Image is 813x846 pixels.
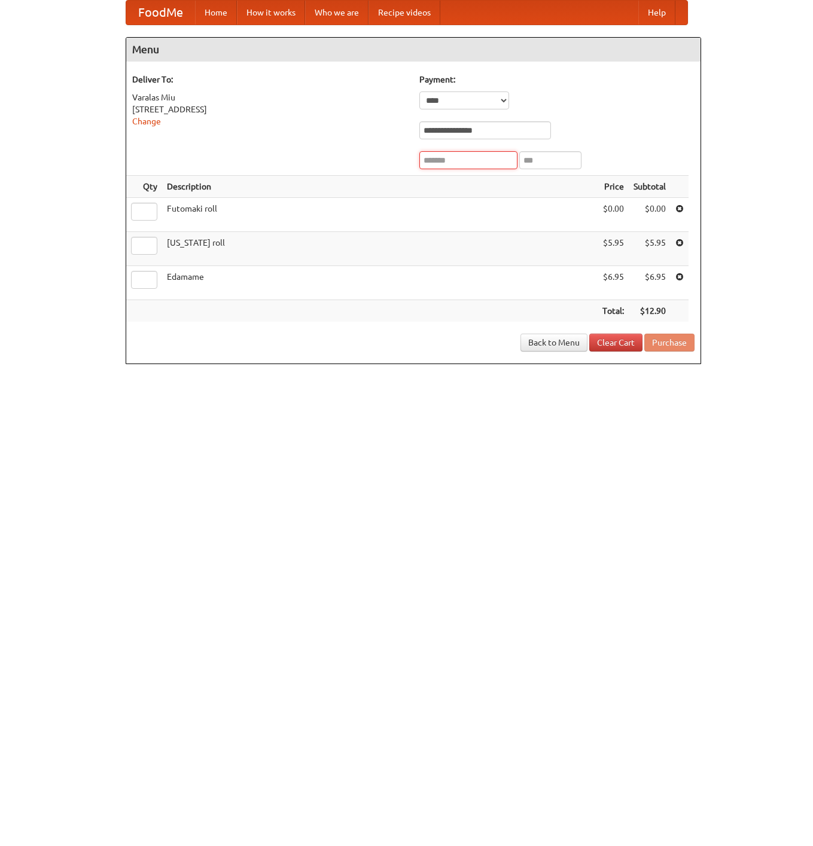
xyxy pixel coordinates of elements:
th: Description [162,176,598,198]
a: FoodMe [126,1,195,25]
td: $5.95 [598,232,629,266]
td: [US_STATE] roll [162,232,598,266]
td: $0.00 [598,198,629,232]
div: Varalas Miu [132,91,407,103]
td: $6.95 [629,266,671,300]
th: $12.90 [629,300,671,322]
td: $0.00 [629,198,671,232]
h4: Menu [126,38,701,62]
a: Clear Cart [589,334,643,352]
a: Back to Menu [520,334,587,352]
th: Subtotal [629,176,671,198]
td: Edamame [162,266,598,300]
h5: Payment: [419,74,695,85]
th: Total: [598,300,629,322]
th: Qty [126,176,162,198]
a: Home [195,1,237,25]
a: Recipe videos [369,1,440,25]
td: Futomaki roll [162,198,598,232]
a: Help [638,1,675,25]
td: $5.95 [629,232,671,266]
button: Purchase [644,334,695,352]
th: Price [598,176,629,198]
a: How it works [237,1,305,25]
a: Change [132,117,161,126]
td: $6.95 [598,266,629,300]
a: Who we are [305,1,369,25]
h5: Deliver To: [132,74,407,85]
div: [STREET_ADDRESS] [132,103,407,115]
